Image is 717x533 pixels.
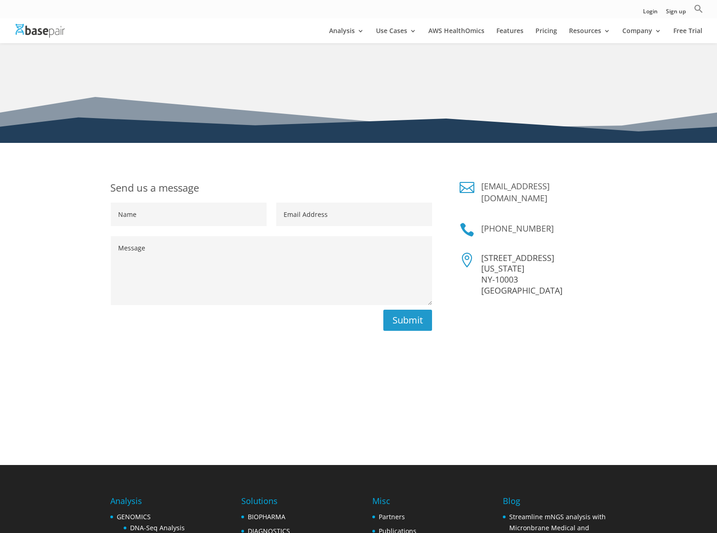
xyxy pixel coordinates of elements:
span:  [460,253,474,267]
a: Sign up [666,9,686,18]
a: Use Cases [376,28,416,43]
a: Features [496,28,524,43]
a: BIOPHARMA [248,512,285,521]
h4: Analysis [110,495,206,511]
a: Search Icon Link [694,4,703,18]
a: Login [643,9,658,18]
a: AWS HealthOmics [428,28,484,43]
svg: Search [694,4,703,13]
h4: Blog [503,495,606,511]
h4: Misc [372,495,432,511]
a: GENOMICS [117,512,151,521]
input: Name [111,203,267,226]
a: Partners [379,512,405,521]
a: Resources [569,28,610,43]
a:  [460,222,474,237]
a: [EMAIL_ADDRESS][DOMAIN_NAME] [481,181,550,204]
a: [PHONE_NUMBER] [481,223,554,234]
a: Pricing [535,28,557,43]
a:  [460,180,474,195]
h4: Solutions [241,495,345,511]
input: Email Address [276,203,432,226]
p: [STREET_ADDRESS] [US_STATE] NY-10003 [GEOGRAPHIC_DATA] [481,253,607,296]
button: Submit [383,310,432,331]
img: Basepair [16,24,65,37]
a: Company [622,28,661,43]
a: Analysis [329,28,364,43]
a: Free Trial [673,28,702,43]
h1: Send us a message [110,180,432,203]
iframe: Drift Widget Chat Controller [541,467,706,522]
a: DNA-Seq Analysis [130,523,185,532]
